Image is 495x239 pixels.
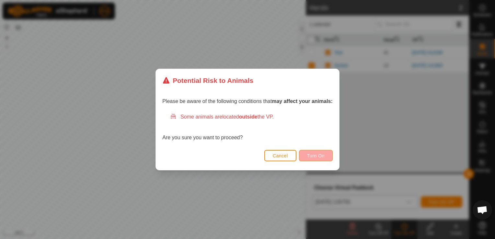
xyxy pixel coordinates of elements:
[170,113,333,121] div: Some animals are
[239,114,258,119] strong: outside
[307,153,325,158] span: Turn On
[162,113,333,142] div: Are you sure you want to proceed?
[162,98,333,104] span: Please be aware of the following conditions that
[273,153,288,158] span: Cancel
[162,75,253,85] div: Potential Risk to Animals
[222,114,274,119] span: located the VP.
[299,150,333,161] button: Turn On
[473,200,492,220] div: Open chat
[272,98,333,104] strong: may affect your animals:
[264,150,296,161] button: Cancel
